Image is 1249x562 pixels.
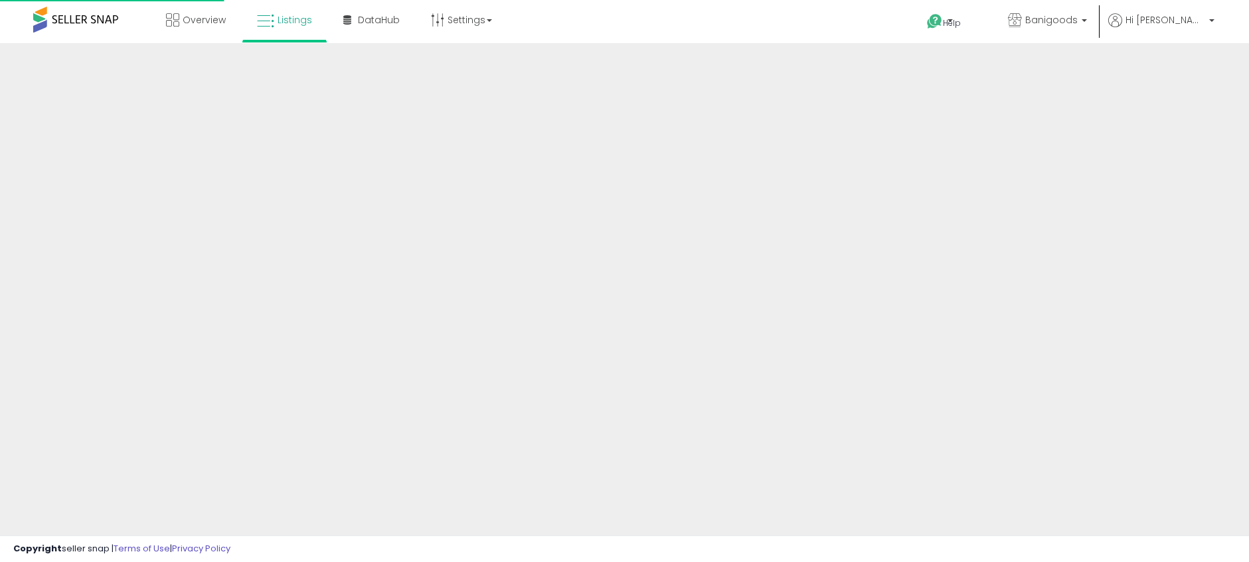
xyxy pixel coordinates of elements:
a: Help [916,3,987,43]
span: Hi [PERSON_NAME] [1125,13,1205,27]
i: Get Help [926,13,943,30]
span: Listings [278,13,312,27]
span: Overview [183,13,226,27]
span: Banigoods [1025,13,1078,27]
a: Privacy Policy [172,542,230,555]
span: DataHub [358,13,400,27]
strong: Copyright [13,542,62,555]
a: Terms of Use [114,542,170,555]
a: Hi [PERSON_NAME] [1108,13,1214,43]
span: Help [943,17,961,29]
div: seller snap | | [13,543,230,555]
